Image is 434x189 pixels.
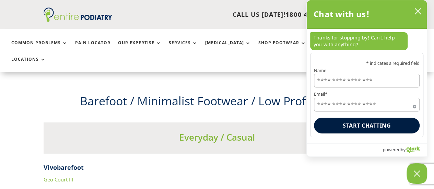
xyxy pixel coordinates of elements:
[314,61,420,66] p: * indicates a required field
[44,163,391,175] h4: Vivobarefoot
[258,40,306,55] a: Shop Footwear
[121,10,334,19] p: CALL US [DATE]!
[383,145,400,154] span: powered
[44,176,73,183] a: Geo Court III
[75,40,110,55] a: Pain Locator
[11,40,68,55] a: Common Problems
[314,92,420,96] label: Email*
[44,131,391,147] h3: Everyday / Casual
[44,8,112,22] img: logo (1)
[413,104,416,107] span: Required field
[285,10,334,19] span: 1800 4 ENTIRE
[169,40,198,55] a: Services
[314,68,420,73] label: Name
[407,163,427,184] button: Close Chatbox
[118,40,161,55] a: Our Expertise
[401,145,406,154] span: by
[44,93,391,113] h2: ​Barefoot / Minimalist Footwear / Low Profile Shoes
[314,7,370,21] h2: Chat with us!
[314,98,420,111] input: Email
[44,16,112,23] a: Entire Podiatry
[11,57,46,72] a: Locations
[307,29,427,53] div: chat
[205,40,251,55] a: [MEDICAL_DATA]
[310,32,408,50] p: Thanks for stopping by! Can I help you with anything?
[412,6,423,16] button: close chatbox
[314,74,420,87] input: Name
[383,144,427,156] a: Powered by Olark
[314,118,420,133] button: Start chatting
